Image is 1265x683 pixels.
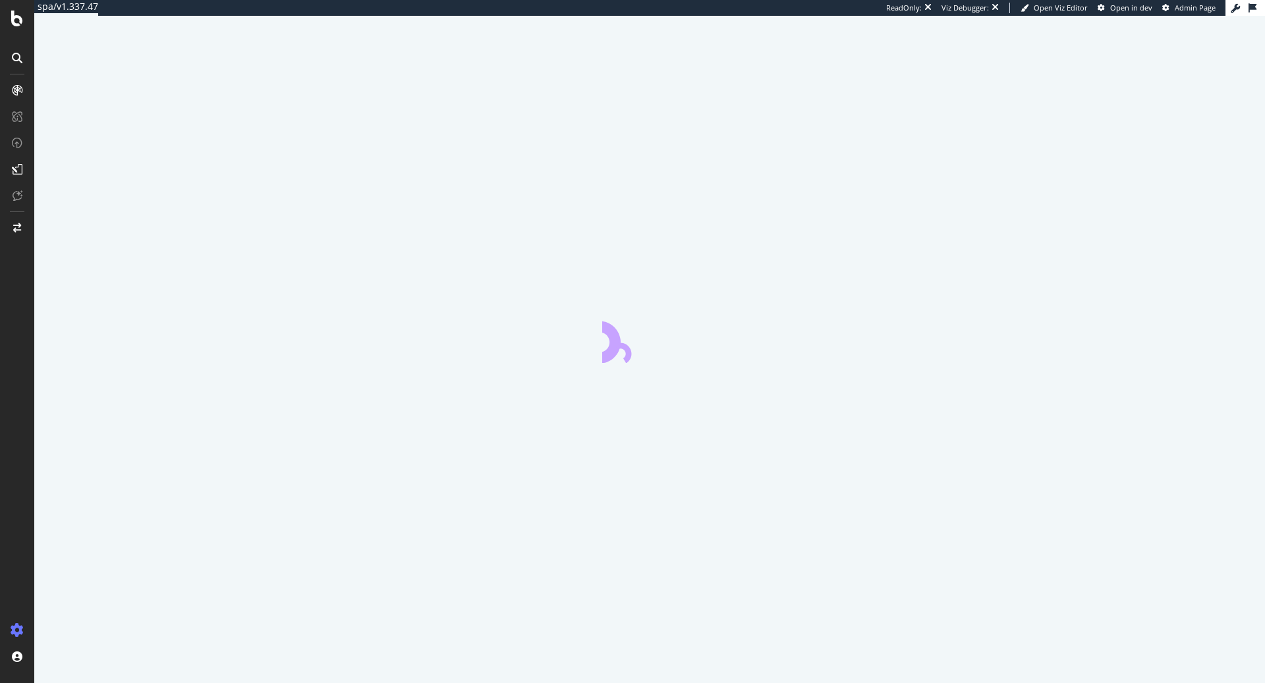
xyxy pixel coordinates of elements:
[1034,3,1088,13] span: Open Viz Editor
[1021,3,1088,13] a: Open Viz Editor
[1162,3,1216,13] a: Admin Page
[1110,3,1152,13] span: Open in dev
[942,3,989,13] div: Viz Debugger:
[1098,3,1152,13] a: Open in dev
[602,315,697,363] div: animation
[886,3,922,13] div: ReadOnly:
[1175,3,1216,13] span: Admin Page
